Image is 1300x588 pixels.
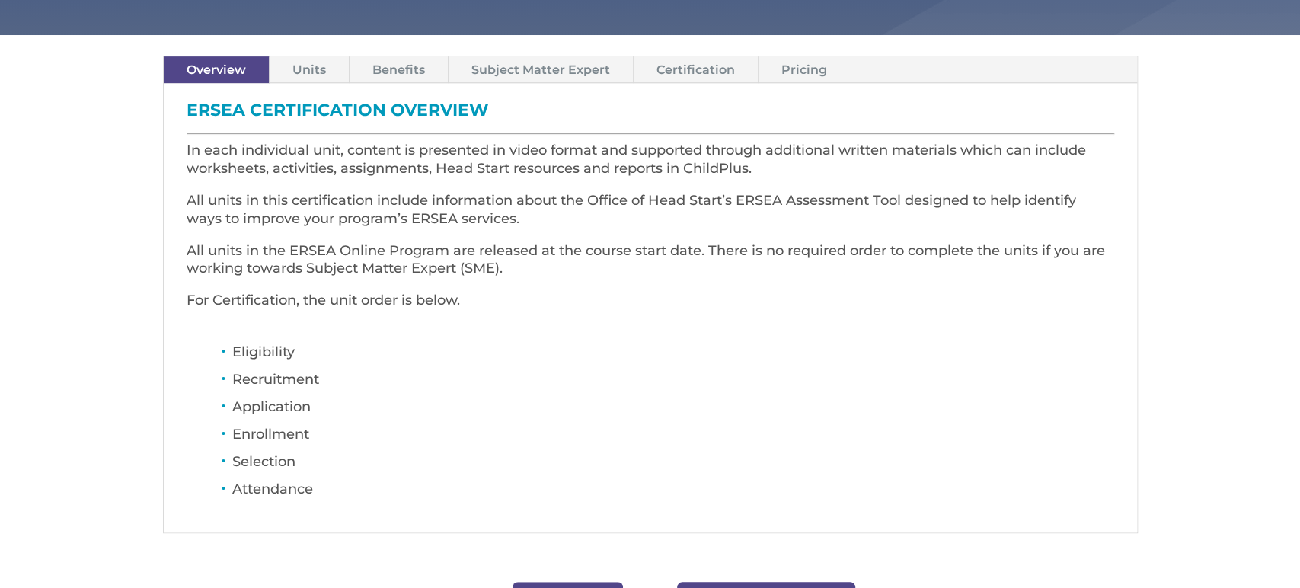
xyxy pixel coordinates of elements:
span: For Certification, the unit order is below. [187,292,460,308]
span: All units in the ERSEA Online Program are released at the course start date. There is no required... [187,242,1105,277]
span: Eligibility [232,344,295,360]
a: Benefits [350,56,448,83]
span: Enrollment [232,426,309,443]
a: Pricing [759,56,850,83]
span: Attendance [232,481,313,497]
span: Selection [232,453,295,470]
span: In each individual unit, content is presented in video format and supported through additional wr... [187,142,1086,177]
a: Overview [164,56,269,83]
a: Subject Matter Expert [449,56,633,83]
a: Certification [634,56,758,83]
h3: ERSEA Certification Overview [187,102,1114,126]
span: Application [232,398,311,415]
p: All units in this certification include information about the Office of Head Start’s ERSEA Assess... [187,192,1114,242]
span: Recruitment [232,371,319,388]
a: Units [270,56,349,83]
